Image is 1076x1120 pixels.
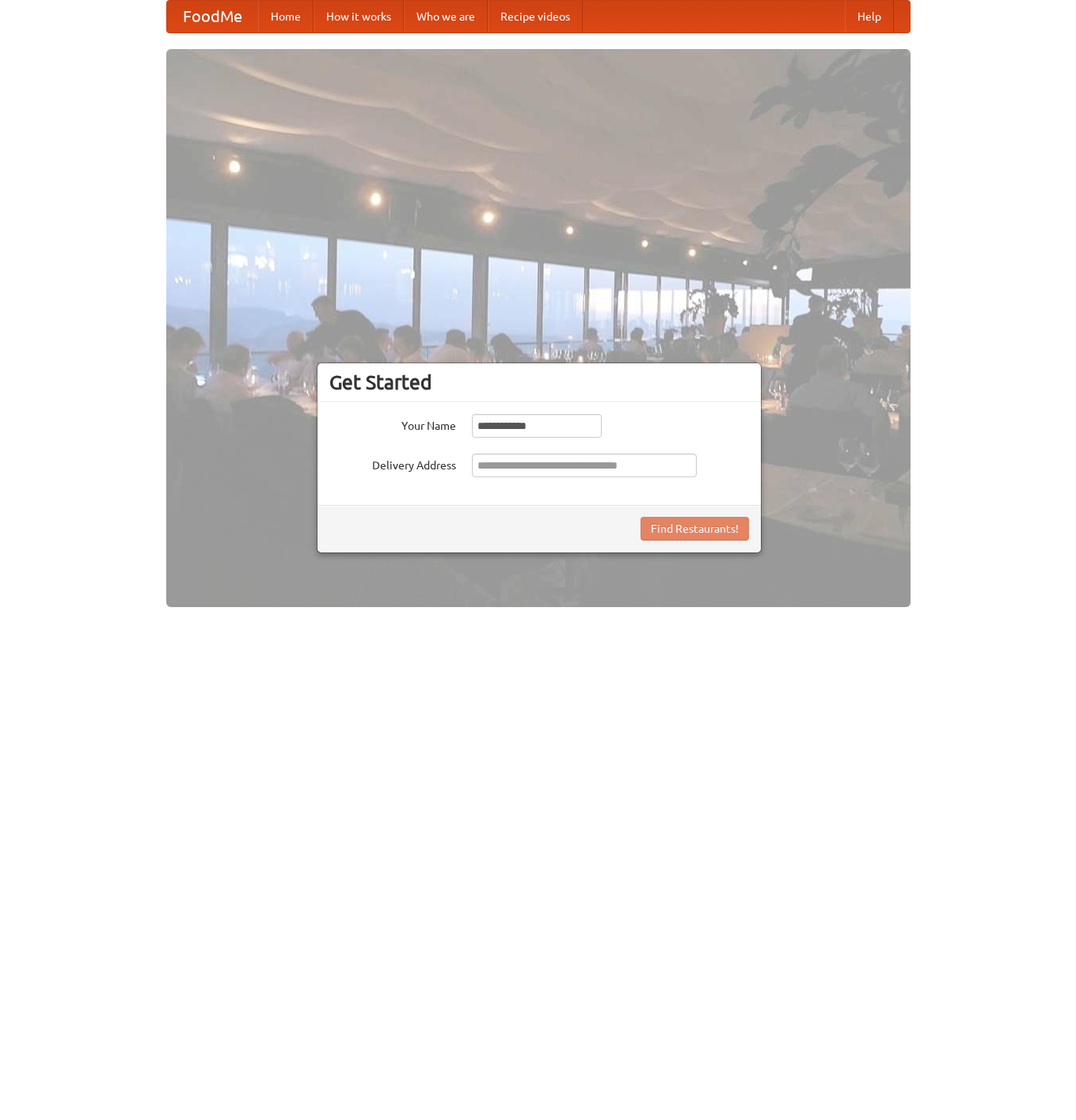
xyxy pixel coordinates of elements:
[488,1,583,32] a: Recipe videos
[314,1,404,32] a: How it works
[167,1,258,32] a: FoodMe
[329,414,456,434] label: Your Name
[258,1,314,32] a: Home
[329,454,456,473] label: Delivery Address
[641,517,749,541] button: Find Restaurants!
[404,1,488,32] a: Who we are
[845,1,894,32] a: Help
[329,370,749,394] h3: Get Started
